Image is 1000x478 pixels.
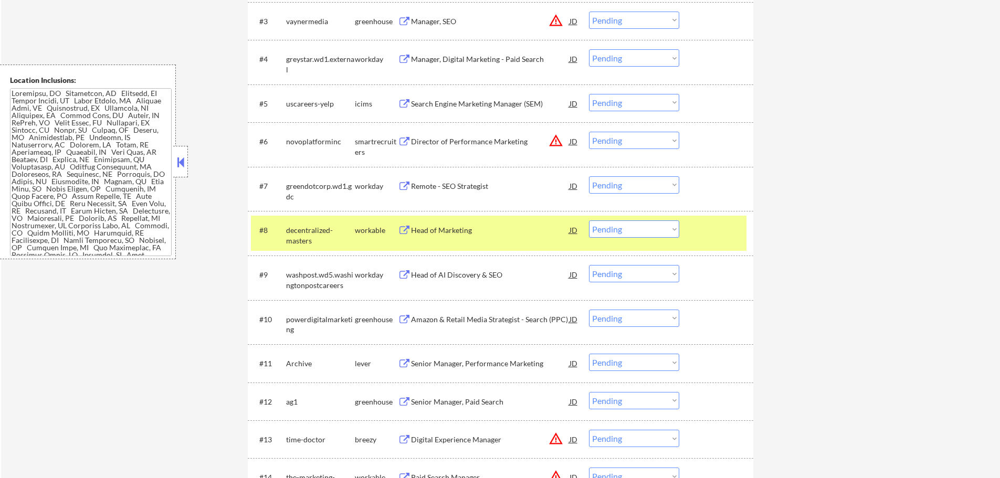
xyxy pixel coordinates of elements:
div: JD [569,430,579,449]
div: Archive [286,358,355,369]
div: #11 [259,358,278,369]
div: #3 [259,16,278,27]
div: #12 [259,397,278,407]
div: Remote - SEO Strategist [411,181,570,192]
div: #4 [259,54,278,65]
div: JD [569,12,579,30]
div: greenhouse [355,16,398,27]
div: JD [569,220,579,239]
div: lever [355,358,398,369]
div: ag1 [286,397,355,407]
div: workday [355,54,398,65]
div: #13 [259,434,278,445]
div: Director of Performance Marketing [411,136,570,147]
div: uscareers-yelp [286,99,355,109]
div: powerdigitalmarketing [286,314,355,335]
div: Head of AI Discovery & SEO [411,270,570,280]
div: JD [569,176,579,195]
div: Manager, SEO [411,16,570,27]
div: Senior Manager, Paid Search [411,397,570,407]
div: JD [569,94,579,113]
div: time-doctor [286,434,355,445]
div: Digital Experience Manager [411,434,570,445]
button: warning_amber [549,431,563,446]
div: Search Engine Marketing Manager (SEM) [411,99,570,109]
div: greendotcorp.wd1.gdc [286,181,355,201]
div: #9 [259,270,278,280]
div: greenhouse [355,314,398,325]
div: Senior Manager, Performance Marketing [411,358,570,369]
div: workday [355,270,398,280]
div: greystar.wd1.external [286,54,355,75]
div: JD [569,49,579,68]
div: JD [569,354,579,373]
div: Amazon & Retail Media Strategist - Search (PPC) [411,314,570,325]
div: washpost.wd5.washingtonpostcareers [286,270,355,290]
div: JD [569,310,579,328]
div: breezy [355,434,398,445]
div: Manager, Digital Marketing - Paid Search [411,54,570,65]
div: vaynermedia [286,16,355,27]
div: JD [569,392,579,411]
div: novoplatforminc [286,136,355,147]
div: JD [569,132,579,151]
div: Location Inclusions: [10,75,172,86]
div: #8 [259,225,278,236]
div: #10 [259,314,278,325]
div: #7 [259,181,278,192]
div: #6 [259,136,278,147]
div: Head of Marketing [411,225,570,236]
div: #5 [259,99,278,109]
button: warning_amber [549,13,563,28]
div: workable [355,225,398,236]
div: JD [569,265,579,284]
div: workday [355,181,398,192]
div: greenhouse [355,397,398,407]
div: smartrecruiters [355,136,398,157]
div: icims [355,99,398,109]
div: decentralized-masters [286,225,355,246]
button: warning_amber [549,133,563,148]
